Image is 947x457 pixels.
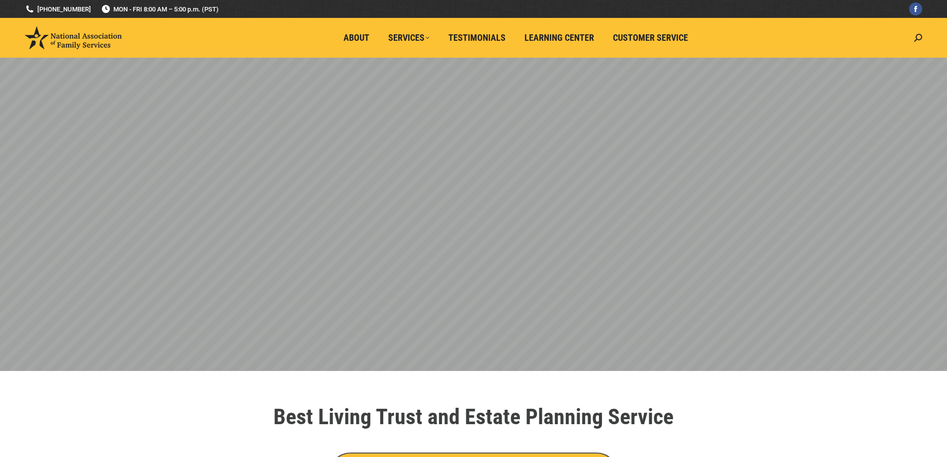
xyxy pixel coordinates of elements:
a: Customer Service [606,28,695,47]
h1: Best Living Trust and Estate Planning Service [195,406,752,428]
span: MON - FRI 8:00 AM – 5:00 p.m. (PST) [101,4,219,14]
span: Learning Center [524,32,594,43]
span: Testimonials [448,32,506,43]
span: Customer Service [613,32,688,43]
a: Testimonials [441,28,513,47]
img: National Association of Family Services [25,26,122,49]
span: Services [388,32,430,43]
a: [PHONE_NUMBER] [25,4,91,14]
span: About [344,32,369,43]
a: About [337,28,376,47]
a: Facebook page opens in new window [909,2,922,15]
a: Learning Center [517,28,601,47]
